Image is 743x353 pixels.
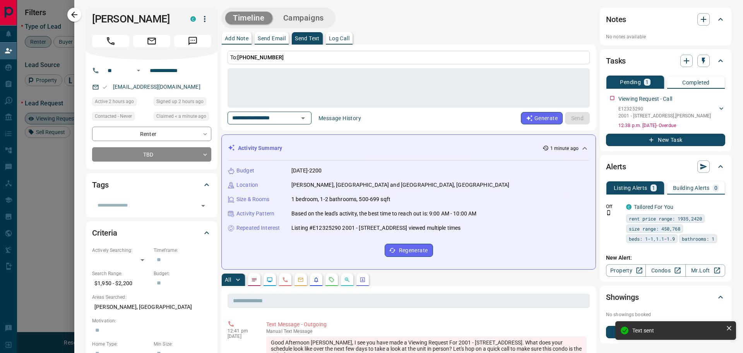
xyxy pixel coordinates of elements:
p: Size & Rooms [236,195,270,203]
button: Open [134,66,143,75]
a: [EMAIL_ADDRESS][DOMAIN_NAME] [113,84,200,90]
button: Timeline [225,12,272,24]
svg: Lead Browsing Activity [267,277,273,283]
p: 1 bedroom, 1-2 bathrooms, 500-699 sqft [291,195,390,203]
p: 1 minute ago [550,145,579,152]
span: manual [266,329,282,334]
p: Location [236,181,258,189]
div: Activity Summary1 minute ago [228,141,589,155]
span: beds: 1-1,1.1-1.9 [629,235,675,243]
a: Tailored For You [634,204,673,210]
p: Text Message [266,329,587,334]
p: To: [228,51,590,64]
button: Generate [521,112,563,124]
p: Based on the lead's activity, the best time to reach out is: 9:00 AM - 10:00 AM [291,210,476,218]
p: Building Alerts [673,185,710,191]
div: E123252902001 - [STREET_ADDRESS],[PERSON_NAME] [618,104,725,121]
div: Tasks [606,52,725,70]
p: Min Size: [154,341,211,348]
span: Signed up 2 hours ago [156,98,204,105]
p: No notes available [606,33,725,40]
svg: Opportunities [344,277,350,283]
span: Email [133,35,170,47]
svg: Agent Actions [360,277,366,283]
p: No showings booked [606,311,725,318]
h2: Tasks [606,55,626,67]
a: Mr.Loft [685,264,725,277]
div: TBD [92,147,211,162]
p: Budget: [154,270,211,277]
div: Alerts [606,157,725,176]
p: 0 [714,185,717,191]
p: Log Call [329,36,349,41]
div: Notes [606,10,725,29]
p: [DATE] [228,334,255,339]
h1: [PERSON_NAME] [92,13,179,25]
div: Text sent [632,327,723,334]
p: Pending [620,79,641,85]
p: [DATE]-2200 [291,167,322,175]
svg: Listing Alerts [313,277,319,283]
div: Showings [606,288,725,307]
p: Budget [236,167,254,175]
p: 12:38 p.m. [DATE] - Overdue [618,122,725,129]
div: Tags [92,176,211,194]
div: condos.ca [626,204,632,210]
div: condos.ca [190,16,196,22]
p: New Alert: [606,254,725,262]
p: Viewing Request - Call [618,95,672,103]
button: Campaigns [276,12,332,24]
p: [PERSON_NAME], [GEOGRAPHIC_DATA] and [GEOGRAPHIC_DATA], [GEOGRAPHIC_DATA] [291,181,510,189]
h2: Alerts [606,160,626,173]
p: 12:41 pm [228,328,255,334]
p: Motivation: [92,317,211,324]
p: 2001 - [STREET_ADDRESS] , [PERSON_NAME] [618,112,711,119]
h2: Showings [606,291,639,303]
div: Renter [92,127,211,141]
p: Listing #E12325290 2001 - [STREET_ADDRESS] viewed multiple times [291,224,461,232]
button: Open [198,200,209,211]
button: Message History [314,112,366,124]
span: size range: 450,768 [629,225,680,232]
span: bathrooms: 1 [682,235,714,243]
h2: Tags [92,179,108,191]
p: Text Message - Outgoing [266,320,587,329]
p: Timeframe: [154,247,211,254]
a: Condos [645,264,685,277]
span: Contacted - Never [95,112,132,120]
p: Actively Searching: [92,247,150,254]
div: Criteria [92,224,211,242]
p: Send Text [295,36,320,41]
div: Mon Aug 18 2025 [154,97,211,108]
p: Off [606,203,621,210]
button: New Task [606,134,725,146]
button: Open [298,113,308,124]
span: Claimed < a minute ago [156,112,206,120]
svg: Requests [329,277,335,283]
p: 1 [652,185,655,191]
p: E12325290 [618,105,711,112]
svg: Push Notification Only [606,210,611,215]
span: Active 2 hours ago [95,98,134,105]
span: Message [174,35,211,47]
svg: Notes [251,277,257,283]
h2: Notes [606,13,626,26]
p: Listing Alerts [614,185,647,191]
div: Mon Aug 18 2025 [92,97,150,108]
p: All [225,277,231,282]
p: Add Note [225,36,248,41]
button: Regenerate [385,244,433,257]
a: Property [606,264,646,277]
span: rent price range: 1935,2420 [629,215,702,222]
p: $1,950 - $2,200 [92,277,150,290]
p: [PERSON_NAME], [GEOGRAPHIC_DATA] [92,301,211,313]
p: Completed [682,80,710,85]
p: Activity Pattern [236,210,274,218]
p: Activity Summary [238,144,282,152]
div: Mon Aug 18 2025 [154,112,211,123]
p: Send Email [258,36,286,41]
svg: Email Valid [102,84,108,90]
p: Home Type: [92,341,150,348]
button: New Showing [606,326,725,338]
span: [PHONE_NUMBER] [237,54,284,60]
